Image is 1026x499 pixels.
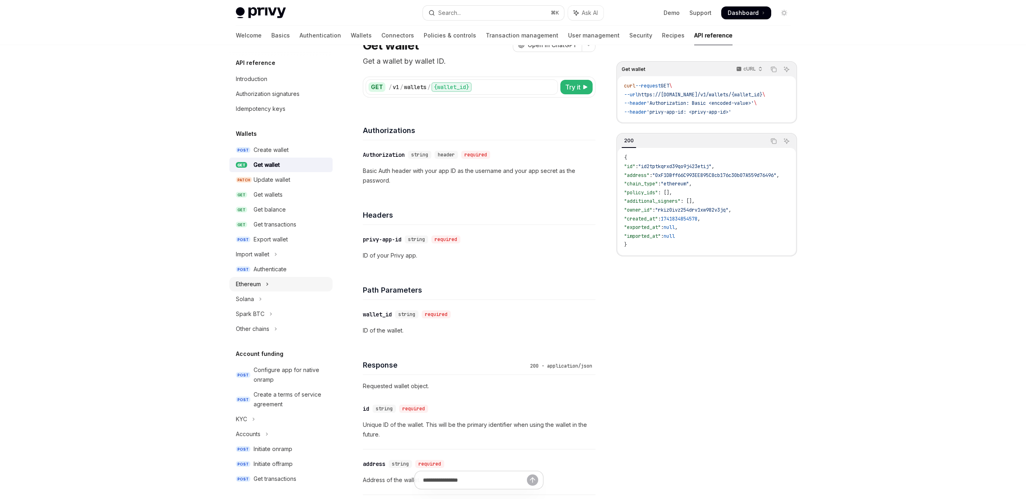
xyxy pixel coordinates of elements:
p: ID of the wallet. [363,326,595,335]
span: "created_at" [624,216,658,222]
span: POST [236,397,250,403]
div: Initiate onramp [254,444,292,454]
div: / [389,83,392,91]
span: GET [236,222,247,228]
span: PATCH [236,177,252,183]
span: Ask AI [582,9,598,17]
div: Other chains [236,324,269,334]
a: User management [568,26,620,45]
a: Support [689,9,712,17]
a: Recipes [662,26,685,45]
span: "rkiz0ivz254drv1xw982v3jq" [655,207,728,213]
span: 1741834854578 [661,216,697,222]
span: "chain_type" [624,181,658,187]
div: privy-app-id [363,235,402,243]
div: Configure app for native onramp [254,365,328,385]
span: POST [236,372,250,378]
input: Ask a question... [423,471,527,489]
span: Get wallet [622,66,645,73]
a: Demo [664,9,680,17]
button: Toggle Spark BTC section [229,307,333,321]
div: Get transactions [254,474,296,484]
span: "address" [624,172,649,179]
span: --request [635,83,661,89]
span: : [652,207,655,213]
p: Basic Auth header with your app ID as the username and your app secret as the password. [363,166,595,185]
span: "policy_ids" [624,189,658,196]
button: Ask AI [781,136,792,146]
a: POSTCreate a terms of service agreement [229,387,333,412]
div: address [363,460,385,468]
div: Spark BTC [236,309,264,319]
div: Authorization [363,151,405,159]
button: Try it [560,80,593,94]
h5: Wallets [236,129,257,139]
button: Copy the contents from the code block [768,64,779,75]
p: Requested wallet object. [363,381,595,391]
span: "imported_at" [624,233,661,239]
a: POSTGet transactions [229,472,333,486]
span: , [712,163,714,170]
button: Toggle assistant panel [568,6,604,20]
button: Toggle Accounts section [229,427,333,441]
button: Toggle Ethereum section [229,277,333,291]
span: "owner_id" [624,207,652,213]
span: : [661,233,664,239]
button: Toggle dark mode [778,6,791,19]
span: 'Authorization: Basic <encoded-value>' [647,100,754,106]
a: Idempotency keys [229,102,333,116]
span: string [392,461,409,467]
span: ⌘ K [551,10,559,16]
span: "0xF1DBff66C993EE895C8cb176c30b07A559d76496" [652,172,776,179]
h4: Path Parameters [363,285,595,295]
a: GETGet balance [229,202,333,217]
div: Get wallet [254,160,280,170]
a: PATCHUpdate wallet [229,173,333,187]
div: Create wallet [254,145,289,155]
span: GET [236,162,247,168]
div: / [427,83,431,91]
div: Search... [438,8,461,18]
span: string [376,405,393,412]
button: Toggle Other chains section [229,322,333,336]
span: curl [624,83,635,89]
a: Dashboard [721,6,771,19]
div: Introduction [236,74,267,84]
div: wallet_id [363,310,392,318]
a: API reference [694,26,733,45]
div: Authenticate [254,264,287,274]
a: POSTConfigure app for native onramp [229,363,333,387]
span: \ [762,91,765,98]
span: string [398,311,415,318]
span: GET [236,207,247,213]
div: required [431,235,460,243]
span: GET [236,192,247,198]
span: , [728,207,731,213]
span: "id" [624,163,635,170]
h5: Account funding [236,349,283,359]
a: GETGet wallet [229,158,333,172]
h5: API reference [236,58,275,68]
span: : [], [658,189,672,196]
span: Dashboard [728,9,759,17]
span: : [635,163,638,170]
div: Solana [236,294,254,304]
span: "ethereum" [661,181,689,187]
div: Update wallet [254,175,290,185]
button: Toggle KYC section [229,412,333,426]
div: Accounts [236,429,260,439]
span: \ [754,100,757,106]
a: Introduction [229,72,333,86]
span: : [661,224,664,231]
span: POST [236,266,250,272]
div: Get balance [254,205,286,214]
div: required [461,151,490,159]
span: Try it [565,82,581,92]
p: ID of your Privy app. [363,251,595,260]
a: Authentication [300,26,341,45]
a: POSTAuthenticate [229,262,333,277]
span: "exported_at" [624,224,661,231]
div: Get wallets [254,190,283,200]
span: POST [236,237,250,243]
span: "additional_signers" [624,198,681,204]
